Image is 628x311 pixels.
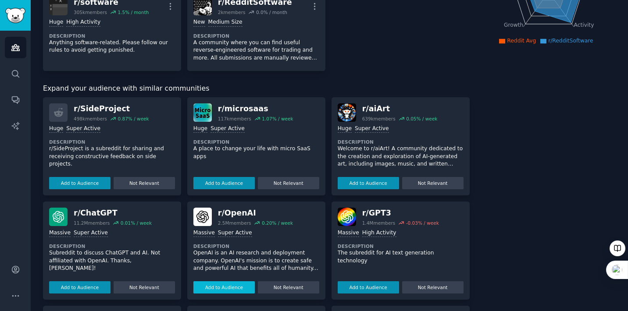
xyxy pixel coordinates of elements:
[208,18,243,27] div: Medium Size
[74,229,108,237] div: Super Active
[193,139,319,145] dt: Description
[258,281,319,293] button: Not Relevant
[49,177,111,189] button: Add to Audience
[114,177,175,189] button: Not Relevant
[362,208,439,219] div: r/ GPT3
[548,38,593,44] span: r/RedditSoftware
[402,177,464,189] button: Not Relevant
[338,177,399,189] button: Add to Audience
[193,33,319,39] dt: Description
[5,8,25,23] img: GummySearch logo
[74,220,110,226] div: 11.2M members
[49,39,175,54] p: Anything software-related. Please follow our rules to avoid getting punished.
[338,208,356,226] img: GPT3
[256,9,287,15] div: 0.0 % / month
[258,177,319,189] button: Not Relevant
[49,243,175,249] dt: Description
[49,249,175,272] p: Subreddit to discuss ChatGPT and AI. Not affiliated with OpenAI. Thanks, [PERSON_NAME]!
[338,125,352,133] div: Huge
[262,220,293,226] div: 0.20 % / week
[574,22,594,28] tspan: Activity
[338,281,399,293] button: Add to Audience
[118,9,149,15] div: 1.5 % / month
[218,116,251,122] div: 117k members
[406,116,437,122] div: 0.05 % / week
[406,220,439,226] div: -0.03 % / week
[49,18,63,27] div: Huge
[121,220,152,226] div: 0.01 % / week
[362,103,438,114] div: r/ aiArt
[193,125,207,133] div: Huge
[49,125,63,133] div: Huge
[193,39,319,62] p: A community where you can find useful reverse-engineered software for trading and more. All submi...
[193,229,215,237] div: Massive
[355,125,389,133] div: Super Active
[193,145,319,160] p: A place to change your life with micro SaaS apps
[218,9,246,15] div: 2k members
[114,281,175,293] button: Not Relevant
[504,22,523,28] tspan: Growth
[507,38,536,44] span: Reddit Avg
[193,281,255,293] button: Add to Audience
[193,177,255,189] button: Add to Audience
[338,243,464,249] dt: Description
[49,281,111,293] button: Add to Audience
[66,125,100,133] div: Super Active
[193,18,205,27] div: New
[193,249,319,272] p: OpenAI is an AI research and deployment company. OpenAI's mission is to create safe and powerful ...
[218,220,251,226] div: 2.5M members
[74,103,149,114] div: r/ SideProject
[193,208,212,226] img: OpenAI
[218,229,252,237] div: Super Active
[218,103,293,114] div: r/ microsaas
[118,116,149,122] div: 0.87 % / week
[262,116,293,122] div: 1.07 % / week
[338,103,356,122] img: aiArt
[362,116,396,122] div: 639k members
[74,116,107,122] div: 498k members
[218,208,293,219] div: r/ OpenAI
[74,9,107,15] div: 305k members
[402,281,464,293] button: Not Relevant
[193,243,319,249] dt: Description
[49,139,175,145] dt: Description
[74,208,152,219] div: r/ ChatGPT
[338,229,359,237] div: Massive
[49,208,68,226] img: ChatGPT
[49,145,175,168] p: r/SideProject is a subreddit for sharing and receiving constructive feedback on side projects.
[193,103,212,122] img: microsaas
[49,33,175,39] dt: Description
[338,249,464,265] p: The subreddit for AI text generation technology
[362,229,396,237] div: High Activity
[49,229,71,237] div: Massive
[338,145,464,168] p: Welcome to r/aiArt! A community dedicated to the creation and exploration of AI-generated art, in...
[43,83,209,94] span: Expand your audience with similar communities
[211,125,245,133] div: Super Active
[338,139,464,145] dt: Description
[66,18,100,27] div: High Activity
[362,220,396,226] div: 1.4M members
